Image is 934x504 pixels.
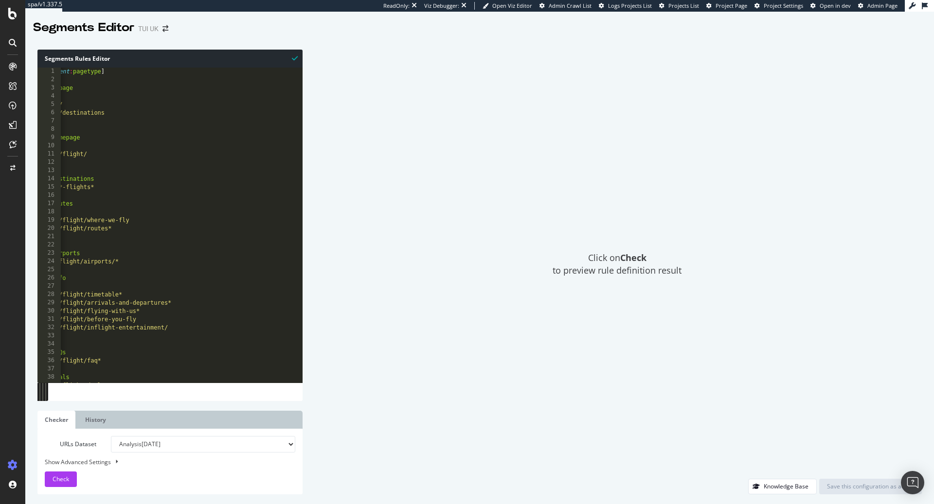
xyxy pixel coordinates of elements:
[37,373,61,382] div: 38
[37,101,61,109] div: 5
[37,175,61,183] div: 14
[599,2,652,10] a: Logs Projects List
[37,340,61,348] div: 34
[867,2,898,9] span: Admin Page
[45,471,77,487] button: Check
[748,482,817,490] a: Knowledge Base
[53,475,69,483] span: Check
[748,479,817,494] button: Knowledge Base
[549,2,592,9] span: Admin Crawl List
[37,158,61,167] div: 12
[706,2,747,10] a: Project Page
[608,2,652,9] span: Logs Projects List
[37,348,61,357] div: 35
[37,307,61,315] div: 30
[819,479,922,494] button: Save this configuration as active
[37,183,61,191] div: 15
[37,382,61,390] div: 39
[138,24,159,34] div: TUI UK
[37,266,61,274] div: 25
[716,2,747,9] span: Project Page
[37,299,61,307] div: 29
[810,2,851,10] a: Open in dev
[162,25,168,32] div: arrow-right-arrow-left
[539,2,592,10] a: Admin Crawl List
[37,249,61,258] div: 23
[37,324,61,332] div: 32
[37,208,61,216] div: 18
[37,216,61,225] div: 19
[37,150,61,158] div: 11
[37,457,288,467] div: Show Advanced Settings
[483,2,532,10] a: Open Viz Editor
[37,291,61,299] div: 28
[827,482,914,490] div: Save this configuration as active
[754,2,803,10] a: Project Settings
[659,2,699,10] a: Projects List
[37,200,61,208] div: 17
[37,241,61,249] div: 22
[820,2,851,9] span: Open in dev
[37,117,61,125] div: 7
[764,482,808,490] div: Knowledge Base
[620,252,647,263] strong: Check
[424,2,459,10] div: Viz Debugger:
[37,92,61,101] div: 4
[37,315,61,324] div: 31
[37,134,61,142] div: 9
[37,357,61,365] div: 36
[668,2,699,9] span: Projects List
[37,282,61,291] div: 27
[37,50,303,68] div: Segments Rules Editor
[37,233,61,241] div: 21
[37,142,61,150] div: 10
[292,53,298,63] span: Syntax is valid
[764,2,803,9] span: Project Settings
[37,225,61,233] div: 20
[37,109,61,117] div: 6
[858,2,898,10] a: Admin Page
[37,76,61,84] div: 2
[37,191,61,200] div: 16
[37,125,61,134] div: 8
[383,2,410,10] div: ReadOnly:
[553,252,682,277] span: Click on to preview rule definition result
[901,471,924,494] div: Open Intercom Messenger
[492,2,532,9] span: Open Viz Editor
[33,19,134,36] div: Segments Editor
[37,411,75,429] a: Checker
[78,411,113,429] a: History
[37,274,61,282] div: 26
[37,68,61,76] div: 1
[37,436,104,452] label: URLs Dataset
[37,332,61,340] div: 33
[37,167,61,175] div: 13
[37,258,61,266] div: 24
[37,84,61,92] div: 3
[37,365,61,373] div: 37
